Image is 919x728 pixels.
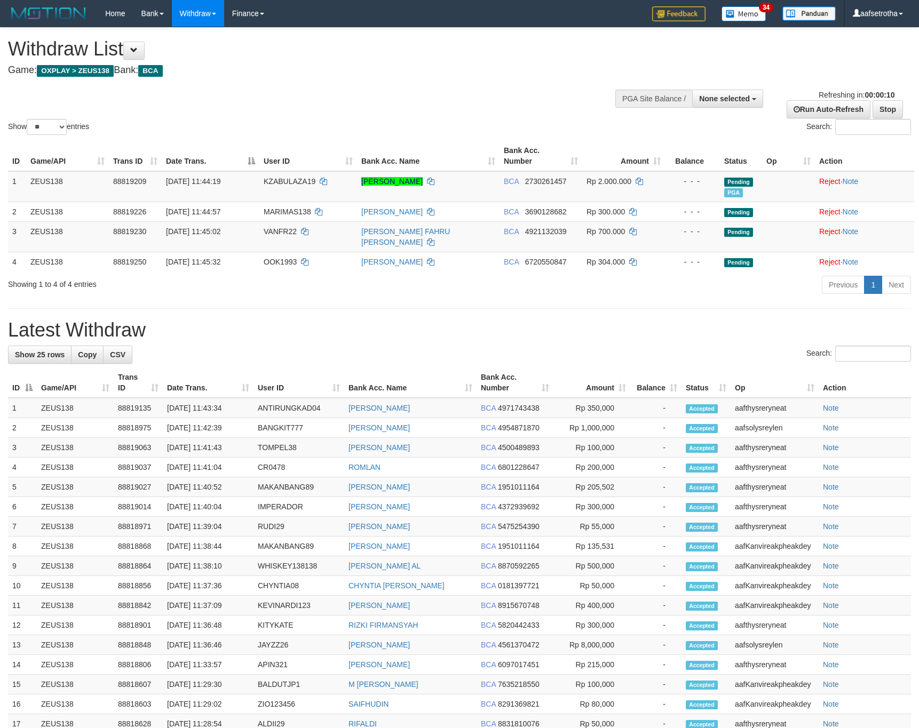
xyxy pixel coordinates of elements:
td: [DATE] 11:39:04 [163,517,253,537]
td: ZEUS138 [37,418,114,438]
a: M [PERSON_NAME] [348,680,418,689]
a: ROMLAN [348,463,381,471]
span: OOK1993 [264,258,297,266]
a: [PERSON_NAME] [361,207,423,216]
span: Rp 700.000 [587,227,625,236]
td: 88818856 [114,576,163,596]
span: Accepted [686,424,718,433]
th: Amount: activate to sort column ascending [553,367,630,398]
span: Copy 4372939692 to clipboard [498,502,540,511]
td: · [815,202,914,221]
td: MAKANBANG89 [253,477,344,497]
a: Reject [819,177,841,186]
div: Showing 1 to 4 of 4 entries [8,275,375,290]
a: CSV [103,346,132,364]
h1: Withdraw List [8,38,602,60]
a: Stop [873,100,903,118]
a: Note [823,581,839,590]
td: IMPERADOR [253,497,344,517]
span: Rp 304.000 [587,258,625,266]
th: Date Trans.: activate to sort column ascending [163,367,253,398]
span: Copy 2730261457 to clipboard [525,177,567,186]
td: Rp 300,000 [553,615,630,635]
button: None selected [692,90,763,108]
td: aafthysreryneat [731,477,819,497]
span: Copy 4561370472 to clipboard [498,641,540,649]
a: Note [823,680,839,689]
td: aafthysreryneat [731,398,819,418]
img: Feedback.jpg [652,6,706,21]
a: CHYNTIA [PERSON_NAME] [348,581,445,590]
div: - - - [669,226,716,237]
span: BCA [481,463,496,471]
td: 7 [8,517,37,537]
td: [DATE] 11:42:39 [163,418,253,438]
strong: 00:00:10 [865,91,894,99]
a: [PERSON_NAME] [361,258,423,266]
a: Note [823,404,839,412]
img: panduan.png [782,6,836,21]
span: BCA [481,522,496,531]
td: 88819063 [114,438,163,458]
span: [DATE] 11:45:32 [166,258,220,266]
a: Previous [822,276,865,294]
th: Balance: activate to sort column ascending [630,367,682,398]
input: Search: [835,119,911,135]
td: Rp 350,000 [553,398,630,418]
td: - [630,655,682,675]
td: 88818901 [114,615,163,635]
td: - [630,576,682,596]
td: [DATE] 11:41:04 [163,458,253,477]
td: 10 [8,576,37,596]
td: Rp 205,502 [553,477,630,497]
td: - [630,438,682,458]
span: OXPLAY > ZEUS138 [37,65,114,77]
span: MARIMAS138 [264,207,311,216]
th: Action [819,367,911,398]
td: 13 [8,635,37,655]
td: aafthysreryneat [731,497,819,517]
td: - [630,635,682,655]
a: [PERSON_NAME] AL [348,562,421,570]
th: Op: activate to sort column ascending [731,367,819,398]
a: [PERSON_NAME] [348,483,410,491]
span: VANFR22 [264,227,297,236]
td: 4 [8,252,26,271]
span: Copy [78,350,97,359]
td: ZEUS138 [37,537,114,556]
span: 88819230 [113,227,146,236]
td: ZEUS138 [37,635,114,655]
td: 11 [8,596,37,615]
div: - - - [669,176,716,187]
td: 88818971 [114,517,163,537]
a: [PERSON_NAME] [348,443,410,452]
td: ZEUS138 [26,221,109,252]
td: - [630,596,682,615]
div: PGA Site Balance / [615,90,692,108]
td: [DATE] 11:37:09 [163,596,253,615]
th: Bank Acc. Name: activate to sort column ascending [344,367,477,398]
td: Rp 500,000 [553,556,630,576]
td: 1 [8,398,37,418]
td: - [630,418,682,438]
a: [PERSON_NAME] [348,423,410,432]
td: RUDI29 [253,517,344,537]
a: Note [823,562,839,570]
span: 88819209 [113,177,146,186]
span: BCA [481,542,496,550]
td: 88818842 [114,596,163,615]
a: Note [843,227,859,236]
th: Bank Acc. Number: activate to sort column ascending [477,367,553,398]
td: JAYZZ26 [253,635,344,655]
span: CSV [110,350,125,359]
td: ZEUS138 [37,497,114,517]
div: - - - [669,257,716,267]
th: Status: activate to sort column ascending [682,367,731,398]
td: aafthysreryneat [731,458,819,477]
td: TOMPEL38 [253,438,344,458]
th: Trans ID: activate to sort column ascending [114,367,163,398]
a: Note [823,641,839,649]
td: 88818848 [114,635,163,655]
a: Note [823,700,839,708]
td: MAKANBANG89 [253,537,344,556]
